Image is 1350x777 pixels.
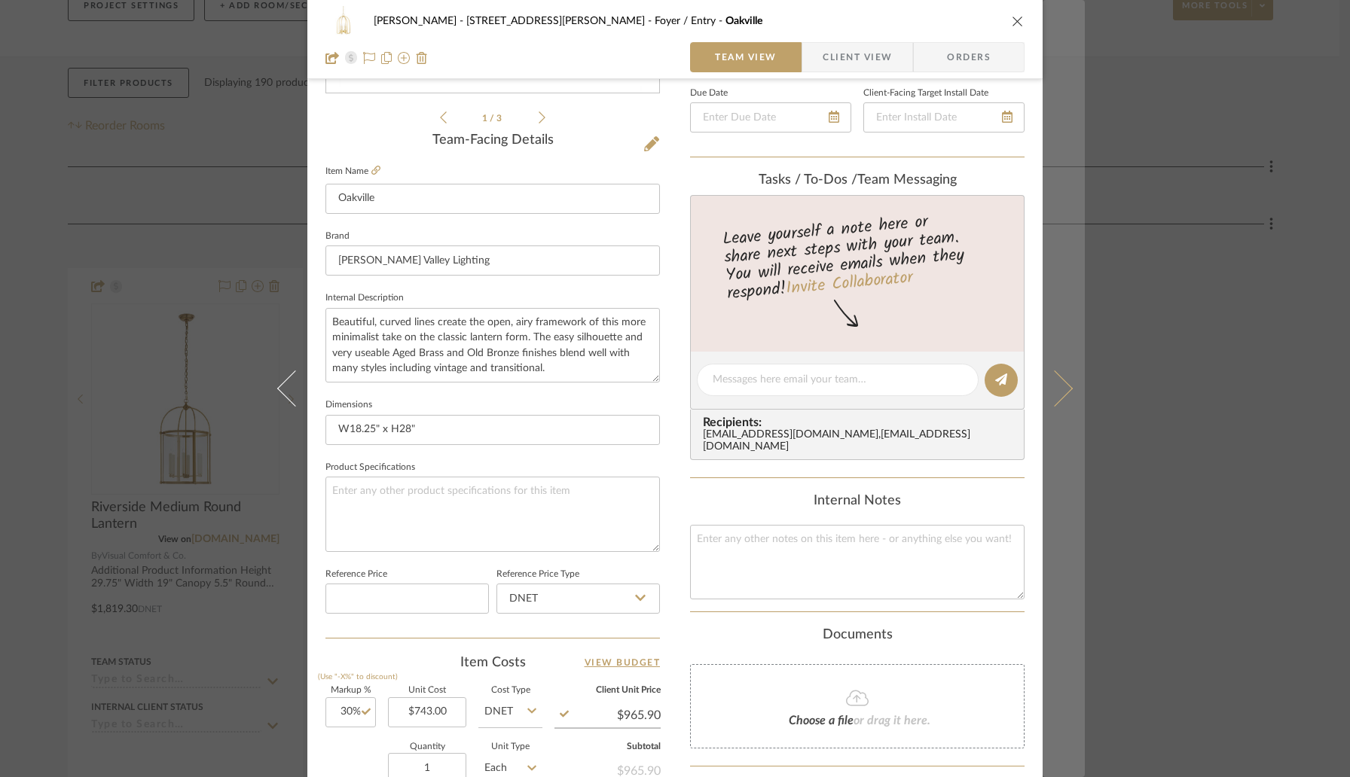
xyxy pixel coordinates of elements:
label: Item Name [325,165,380,178]
span: or drag it here. [854,715,930,727]
label: Dimensions [325,401,372,409]
label: Brand [325,233,350,240]
input: Enter Item Name [325,184,660,214]
div: Team-Facing Details [325,133,660,149]
span: Recipients: [703,416,1018,429]
div: team Messaging [690,172,1025,189]
label: Subtotal [554,743,661,751]
label: Product Specifications [325,464,415,471]
input: Enter the dimensions of this item [325,415,660,445]
label: Client Unit Price [554,687,661,694]
span: 1 [482,114,490,123]
a: View Budget [585,654,661,672]
span: Tasks / To-Dos / [759,173,857,187]
div: [EMAIL_ADDRESS][DOMAIN_NAME] , [EMAIL_ADDRESS][DOMAIN_NAME] [703,429,1018,453]
input: Enter Install Date [863,102,1025,133]
span: Orders [930,42,1007,72]
span: 3 [496,114,504,123]
div: Item Costs [325,654,660,672]
label: Reference Price [325,571,387,578]
label: Due Date [690,90,728,97]
span: Oakville [725,16,762,26]
input: Enter Brand [325,245,660,276]
span: Team View [715,42,777,72]
label: Client-Facing Target Install Date [863,90,988,97]
span: Foyer / Entry [655,16,725,26]
a: Invite Collaborator [785,265,914,303]
label: Cost Type [478,687,542,694]
span: Choose a file [789,715,854,727]
img: c9b7dfef-bbc9-4fd3-953e-d6d7fa69b321_48x40.jpg [325,6,362,36]
span: [PERSON_NAME] - [STREET_ADDRESS][PERSON_NAME] [374,16,655,26]
img: Remove from project [416,52,428,64]
span: Client View [823,42,892,72]
button: close [1011,14,1025,28]
label: Unit Cost [388,687,466,694]
label: Unit Type [478,743,542,751]
input: Enter Due Date [690,102,851,133]
div: Documents [690,627,1025,644]
div: Internal Notes [690,493,1025,510]
span: / [490,114,496,123]
label: Reference Price Type [496,571,579,578]
label: Internal Description [325,294,404,302]
label: Markup % [325,687,376,694]
div: Leave yourself a note here or share next steps with your team. You will receive emails when they ... [689,206,1027,306]
label: Quantity [388,743,466,751]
